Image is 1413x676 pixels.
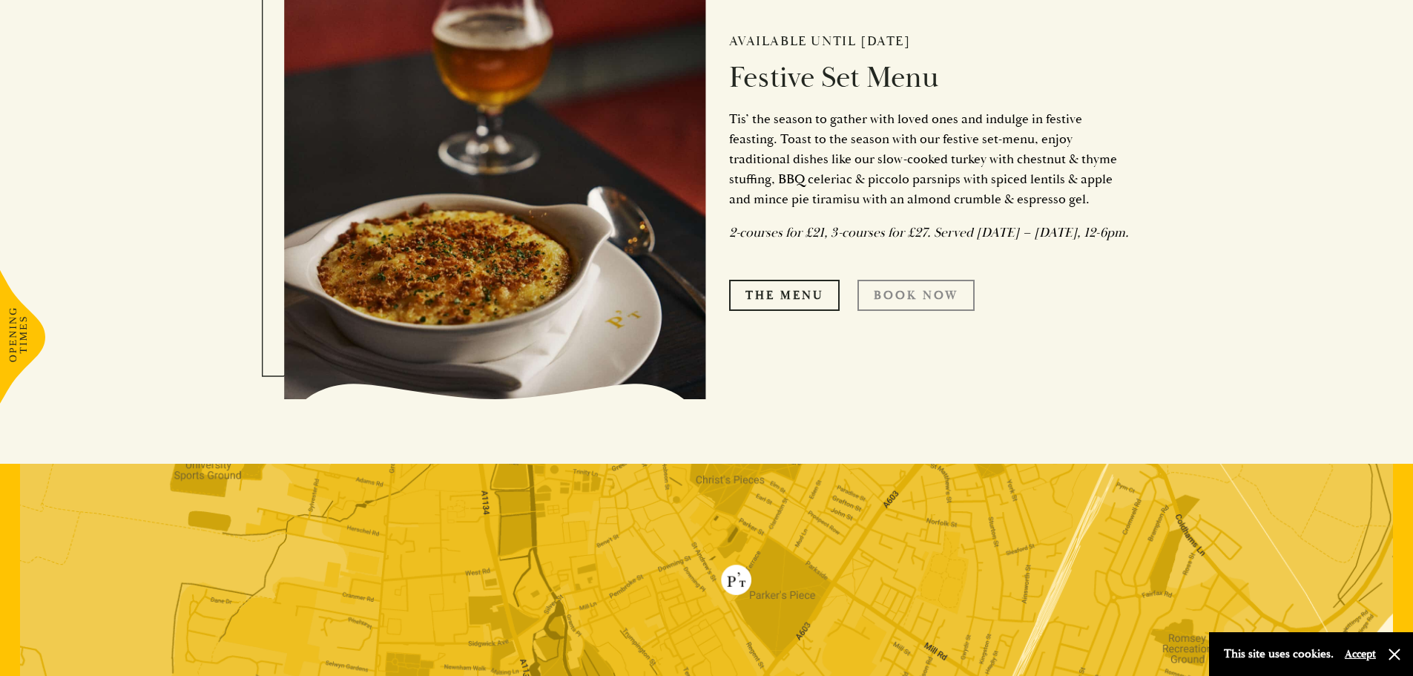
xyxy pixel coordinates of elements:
[729,224,1129,241] em: 2-courses for £21, 3-courses for £27. Served [DATE] – [DATE], 12-6pm.
[729,33,1130,50] h2: Available until [DATE]
[729,109,1130,209] p: Tis’ the season to gather with loved ones and indulge in festive feasting. Toast to the season wi...
[1387,647,1402,662] button: Close and accept
[729,280,840,311] a: The Menu
[1345,647,1376,661] button: Accept
[857,280,975,311] a: Book Now
[1224,643,1334,665] p: This site uses cookies.
[729,60,1130,96] h2: Festive Set Menu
